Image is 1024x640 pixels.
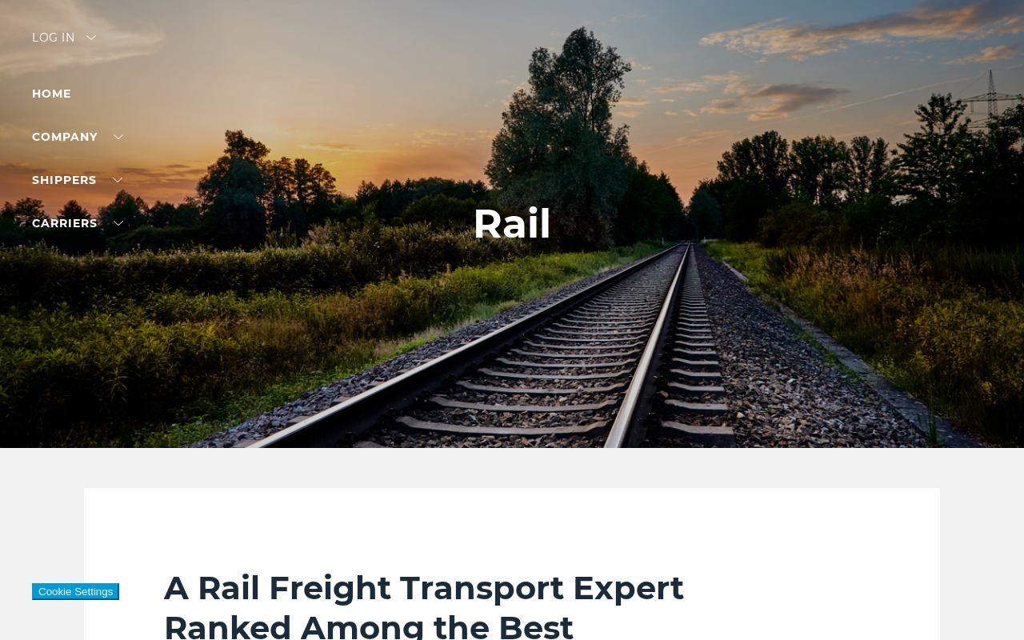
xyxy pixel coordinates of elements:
[452,32,572,102] img: kbx logo
[473,201,551,247] h1: Rail
[32,583,119,600] button: Cookie Settings
[32,86,71,101] a: Home
[86,35,96,40] img: arrow
[32,173,122,187] a: SHIPPERS
[944,563,1024,640] iframe: Chat Widget
[32,130,123,144] a: Company
[32,216,123,230] a: Carriers
[32,32,96,55] div: Log in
